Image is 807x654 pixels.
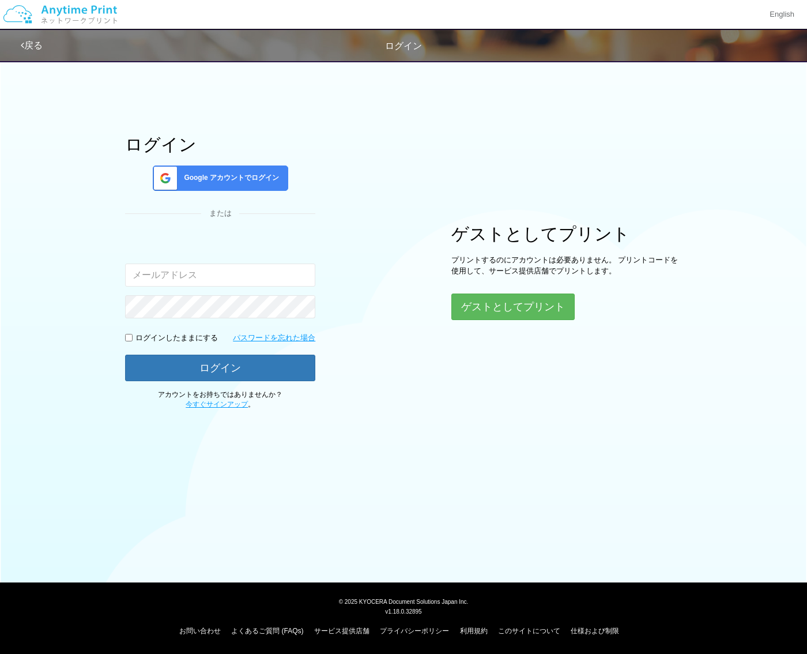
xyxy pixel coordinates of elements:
[186,400,248,408] a: 今すぐサインアップ
[179,173,279,183] span: Google アカウントでログイン
[385,41,422,51] span: ログイン
[451,294,575,320] button: ゲストとしてプリント
[21,40,43,50] a: 戻る
[179,627,221,635] a: お問い合わせ
[125,135,315,154] h1: ログイン
[571,627,619,635] a: 仕様および制限
[125,264,315,287] input: メールアドレス
[231,627,303,635] a: よくあるご質問 (FAQs)
[385,608,421,615] span: v1.18.0.32895
[314,627,369,635] a: サービス提供店舗
[135,333,218,344] p: ログインしたままにする
[125,355,315,381] button: ログイン
[233,333,315,344] a: パスワードを忘れた場合
[460,627,488,635] a: 利用規約
[186,400,255,408] span: 。
[339,597,469,605] span: © 2025 KYOCERA Document Solutions Japan Inc.
[380,627,449,635] a: プライバシーポリシー
[451,255,682,276] p: プリントするのにアカウントは必要ありません。 プリントコードを使用して、サービス提供店舗でプリントします。
[125,390,315,409] p: アカウントをお持ちではありませんか？
[125,208,315,219] div: または
[498,627,560,635] a: このサイトについて
[451,224,682,243] h1: ゲストとしてプリント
